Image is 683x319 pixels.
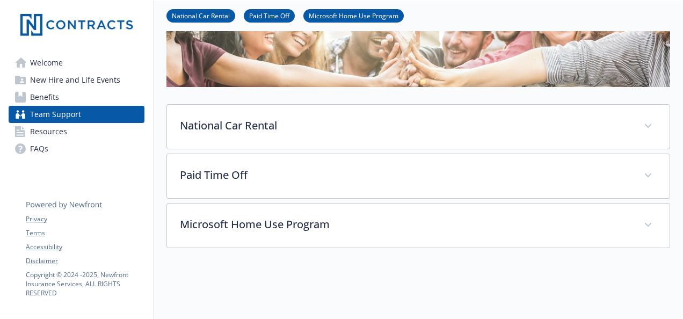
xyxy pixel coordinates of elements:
[26,228,144,238] a: Terms
[180,118,631,134] p: National Car Rental
[9,71,144,89] a: New Hire and Life Events
[30,123,67,140] span: Resources
[26,214,144,224] a: Privacy
[30,71,120,89] span: New Hire and Life Events
[303,10,404,20] a: Microsoft Home Use Program
[180,216,631,233] p: Microsoft Home Use Program
[9,140,144,157] a: FAQs
[180,167,631,183] p: Paid Time Off
[244,10,295,20] a: Paid Time Off
[26,242,144,252] a: Accessibility
[30,89,59,106] span: Benefits
[9,54,144,71] a: Welcome
[9,89,144,106] a: Benefits
[30,140,48,157] span: FAQs
[30,54,63,71] span: Welcome
[167,105,670,149] div: National Car Rental
[26,270,144,298] p: Copyright © 2024 - 2025 , Newfront Insurance Services, ALL RIGHTS RESERVED
[167,154,670,198] div: Paid Time Off
[167,204,670,248] div: Microsoft Home Use Program
[166,10,235,20] a: National Car Rental
[9,106,144,123] a: Team Support
[9,123,144,140] a: Resources
[30,106,81,123] span: Team Support
[26,256,144,266] a: Disclaimer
